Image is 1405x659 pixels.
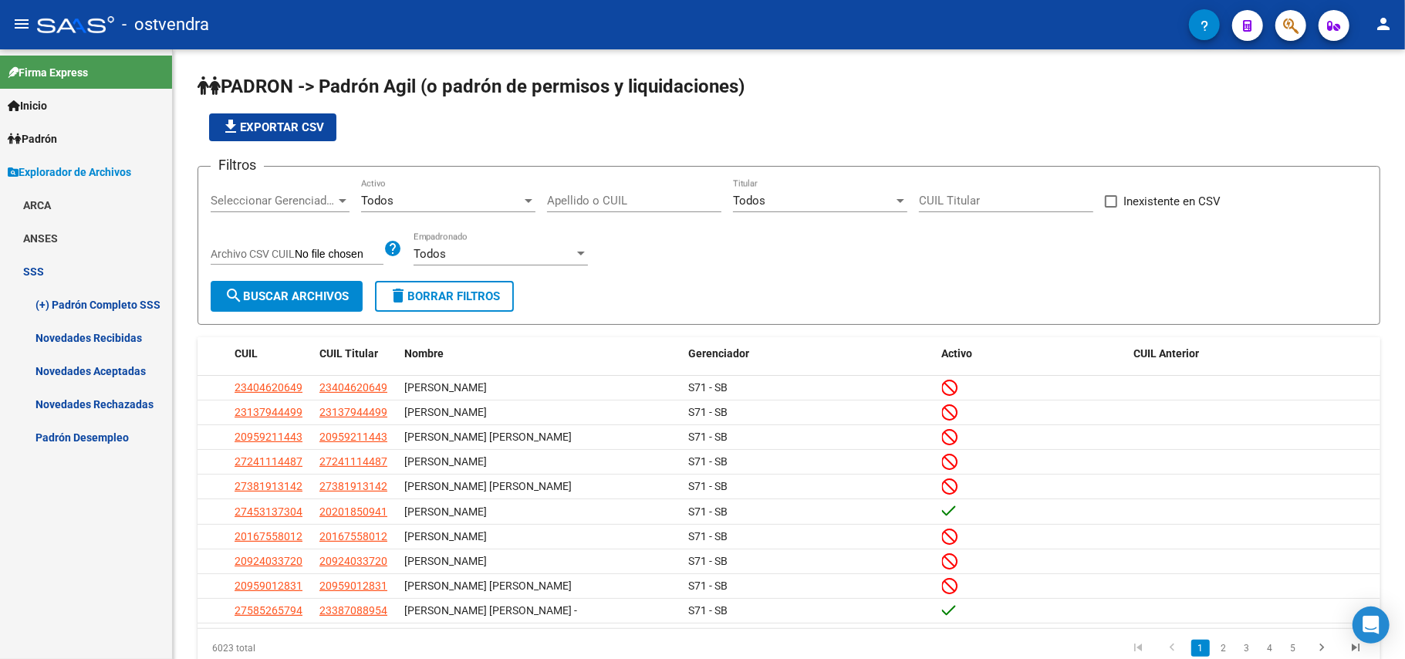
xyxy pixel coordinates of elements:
[688,347,749,360] span: Gerenciador
[235,555,302,567] span: 20924033720
[225,286,243,305] mat-icon: search
[733,194,765,208] span: Todos
[235,530,302,542] span: 20167558012
[211,281,363,312] button: Buscar Archivos
[688,431,728,443] span: S71 - SB
[319,431,387,443] span: 20959211443
[688,406,728,418] span: S71 - SB
[1123,640,1153,657] a: go to first page
[319,347,378,360] span: CUIL Titular
[235,381,302,394] span: 23404620649
[235,505,302,518] span: 27453137304
[936,337,1127,370] datatable-header-cell: Activo
[235,455,302,468] span: 27241114487
[414,247,446,261] span: Todos
[1238,640,1256,657] a: 3
[8,130,57,147] span: Padrón
[404,604,577,617] span: [PERSON_NAME] [PERSON_NAME] -
[1284,640,1302,657] a: 5
[688,530,728,542] span: S71 - SB
[319,381,387,394] span: 23404620649
[688,455,728,468] span: S71 - SB
[389,286,407,305] mat-icon: delete
[122,8,209,42] span: - ostvendra
[383,239,402,258] mat-icon: help
[688,480,728,492] span: S71 - SB
[1127,337,1380,370] datatable-header-cell: CUIL Anterior
[235,406,302,418] span: 23137944499
[688,555,728,567] span: S71 - SB
[1353,607,1390,644] div: Open Intercom Messenger
[8,97,47,114] span: Inicio
[404,580,572,592] span: [PERSON_NAME] [PERSON_NAME]
[404,381,487,394] span: [PERSON_NAME]
[688,604,728,617] span: S71 - SB
[211,248,295,260] span: Archivo CSV CUIL
[235,580,302,592] span: 20959012831
[1261,640,1279,657] a: 4
[1214,640,1233,657] a: 2
[1307,640,1336,657] a: go to next page
[221,120,324,134] span: Exportar CSV
[404,505,487,518] span: [PERSON_NAME]
[1191,640,1210,657] a: 1
[1341,640,1370,657] a: go to last page
[361,194,393,208] span: Todos
[235,480,302,492] span: 27381913142
[1157,640,1187,657] a: go to previous page
[375,281,514,312] button: Borrar Filtros
[942,347,973,360] span: Activo
[211,194,336,208] span: Seleccionar Gerenciador
[688,381,728,394] span: S71 - SB
[404,555,487,567] span: [PERSON_NAME]
[404,406,487,418] span: [PERSON_NAME]
[235,604,302,617] span: 27585265794
[235,347,258,360] span: CUIL
[404,530,487,542] span: [PERSON_NAME]
[319,580,387,592] span: 20959012831
[319,455,387,468] span: 27241114487
[225,289,349,303] span: Buscar Archivos
[389,289,500,303] span: Borrar Filtros
[404,455,487,468] span: [PERSON_NAME]
[221,117,240,136] mat-icon: file_download
[404,431,572,443] span: [PERSON_NAME] [PERSON_NAME]
[228,337,313,370] datatable-header-cell: CUIL
[209,113,336,141] button: Exportar CSV
[319,480,387,492] span: 27381913142
[235,431,302,443] span: 20959211443
[404,347,444,360] span: Nombre
[319,530,387,542] span: 20167558012
[8,64,88,81] span: Firma Express
[1374,15,1393,33] mat-icon: person
[688,580,728,592] span: S71 - SB
[688,505,728,518] span: S71 - SB
[319,505,387,518] span: 20201850941
[211,154,264,176] h3: Filtros
[313,337,398,370] datatable-header-cell: CUIL Titular
[404,480,572,492] span: [PERSON_NAME] [PERSON_NAME]
[198,76,745,97] span: PADRON -> Padrón Agil (o padrón de permisos y liquidaciones)
[295,248,383,262] input: Archivo CSV CUIL
[319,555,387,567] span: 20924033720
[1133,347,1199,360] span: CUIL Anterior
[12,15,31,33] mat-icon: menu
[319,604,387,617] span: 23387088954
[319,406,387,418] span: 23137944499
[682,337,935,370] datatable-header-cell: Gerenciador
[1123,192,1221,211] span: Inexistente en CSV
[8,164,131,181] span: Explorador de Archivos
[398,337,682,370] datatable-header-cell: Nombre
